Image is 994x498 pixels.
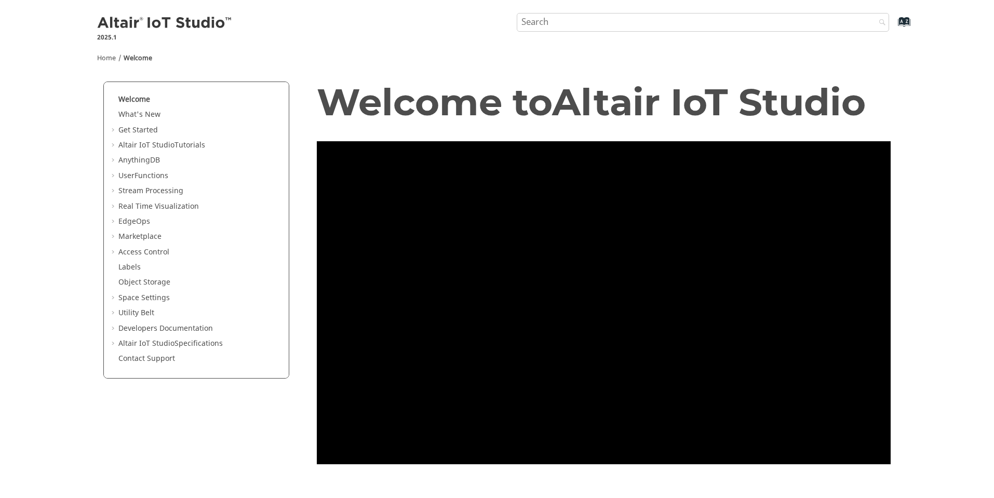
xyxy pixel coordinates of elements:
a: What's New [118,109,160,120]
a: Contact Support [118,353,175,364]
a: AnythingDB [118,155,160,166]
img: Altair IoT Studio [97,15,233,32]
span: Expand Real Time Visualization [110,201,118,212]
a: Access Control [118,247,169,258]
a: Real Time Visualization [118,201,199,212]
a: Stream Processing [118,185,183,196]
a: Space Settings [118,292,170,303]
span: Expand Altair IoT StudioSpecifications [110,339,118,349]
a: Altair IoT StudioTutorials [118,140,205,151]
span: Expand Get Started [110,125,118,136]
a: Altair IoT StudioSpecifications [118,338,223,349]
span: Altair IoT Studio [118,140,174,151]
a: Labels [118,262,141,273]
span: Expand UserFunctions [110,171,118,181]
a: Welcome [118,94,150,105]
a: Object Storage [118,277,170,288]
p: 2025.1 [97,33,233,42]
span: Altair IoT Studio [552,79,866,125]
a: Get Started [118,125,158,136]
span: Expand AnythingDB [110,155,118,166]
span: Expand Marketplace [110,232,118,242]
span: Expand Access Control [110,247,118,258]
span: Functions [135,170,168,181]
span: Expand Space Settings [110,293,118,303]
span: Altair IoT Studio [118,338,174,349]
span: Expand Developers Documentation [110,324,118,334]
a: UserFunctions [118,170,168,181]
span: Expand EdgeOps [110,217,118,227]
a: EdgeOps [118,216,150,227]
span: Expand Altair IoT StudioTutorials [110,140,118,151]
input: Search query [517,13,890,32]
a: Welcome [124,53,152,63]
a: Marketplace [118,231,162,242]
a: Home [97,53,116,63]
span: Expand Stream Processing [110,186,118,196]
ul: Table of Contents [110,95,283,364]
span: Expand Utility Belt [110,308,118,318]
h1: Welcome to [317,82,891,123]
a: Developers Documentation [118,323,213,334]
a: Go to index terms page [881,21,905,32]
button: Search [865,13,894,33]
nav: Tools [82,45,912,67]
a: Utility Belt [118,307,154,318]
